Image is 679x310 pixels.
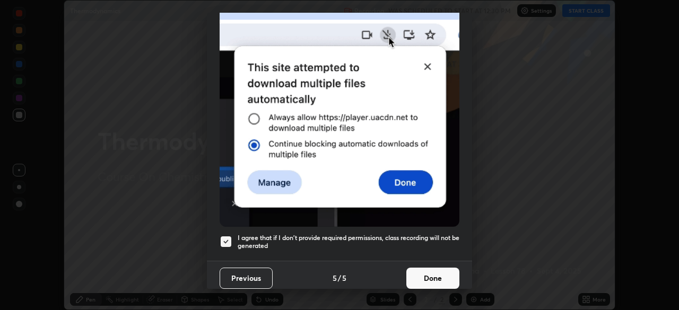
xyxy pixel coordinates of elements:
h4: 5 [333,272,337,284]
h4: 5 [342,272,346,284]
button: Done [406,268,459,289]
h5: I agree that if I don't provide required permissions, class recording will not be generated [238,234,459,250]
button: Previous [220,268,273,289]
h4: / [338,272,341,284]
